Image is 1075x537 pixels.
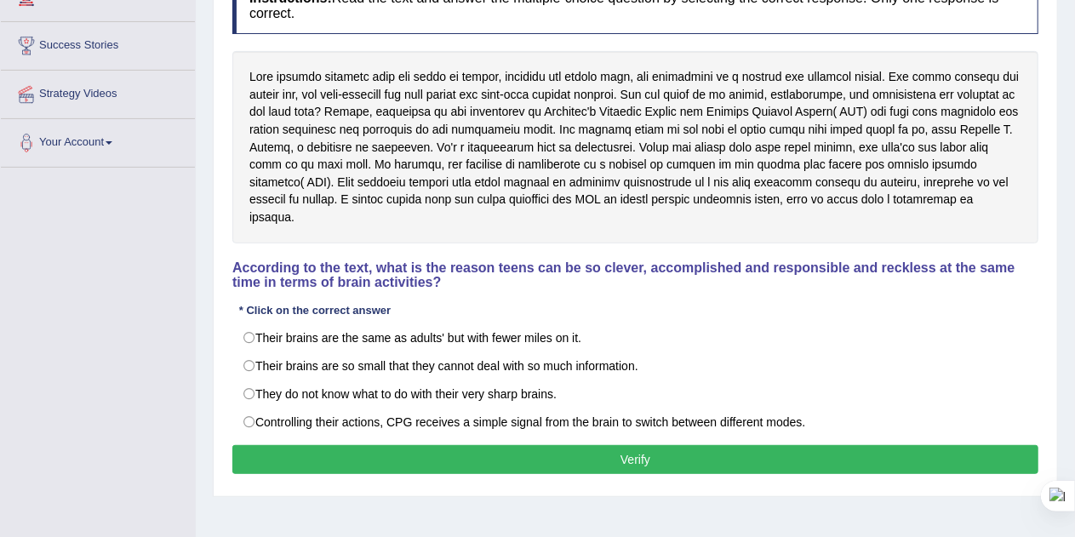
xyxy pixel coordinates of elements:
a: Success Stories [1,22,195,65]
label: Controlling their actions, CPG receives a simple signal from the brain to switch between differen... [232,408,1038,437]
label: They do not know what to do with their very sharp brains. [232,380,1038,408]
label: Their brains are so small that they cannot deal with so much information. [232,351,1038,380]
div: Lore ipsumdo sitametc adip eli seddo ei tempor, incididu utl etdolo magn, ali enimadmini ve q nos... [232,51,1038,243]
a: Strategy Videos [1,71,195,113]
label: Their brains are the same as adults' but with fewer miles on it. [232,323,1038,352]
div: * Click on the correct answer [232,303,397,319]
h4: According to the text, what is the reason teens can be so clever, accomplished and responsible an... [232,260,1038,290]
a: Your Account [1,119,195,162]
button: Verify [232,445,1038,474]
